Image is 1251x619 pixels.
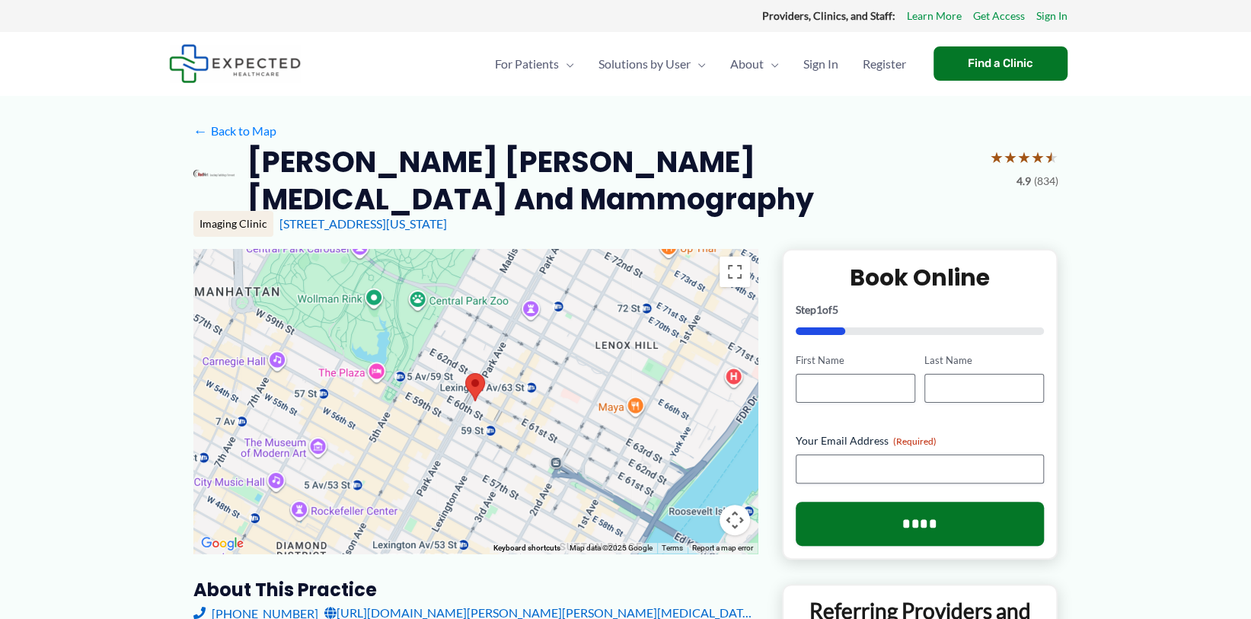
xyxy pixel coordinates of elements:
span: ← [193,123,208,138]
span: For Patients [495,37,559,91]
a: Sign In [791,37,850,91]
a: [STREET_ADDRESS][US_STATE] [279,216,447,231]
span: (Required) [893,436,937,447]
a: Find a Clinic [933,46,1067,81]
a: Solutions by UserMenu Toggle [586,37,718,91]
a: AboutMenu Toggle [718,37,791,91]
span: ★ [1031,143,1045,171]
button: Keyboard shortcuts [493,543,560,554]
span: Menu Toggle [691,37,706,91]
button: Map camera controls [720,505,750,535]
a: Terms (opens in new tab) [662,544,683,552]
h3: About this practice [193,578,758,601]
span: ★ [1045,143,1058,171]
strong: Providers, Clinics, and Staff: [762,9,895,22]
h2: [PERSON_NAME] [PERSON_NAME] [MEDICAL_DATA] and Mammography [247,143,978,219]
a: Report a map error [692,544,753,552]
label: Your Email Address [796,433,1045,448]
span: 1 [816,303,822,316]
p: Step of [796,305,1045,315]
label: First Name [796,353,915,368]
span: (834) [1034,171,1058,191]
span: ★ [1017,143,1031,171]
span: Solutions by User [598,37,691,91]
a: Learn More [907,6,962,26]
label: Last Name [924,353,1044,368]
span: 4.9 [1016,171,1031,191]
a: Sign In [1036,6,1067,26]
span: Menu Toggle [559,37,574,91]
span: 5 [832,303,838,316]
img: Expected Healthcare Logo - side, dark font, small [169,44,301,83]
a: Open this area in Google Maps (opens a new window) [197,534,247,554]
button: Toggle fullscreen view [720,257,750,287]
span: Map data ©2025 Google [570,544,653,552]
img: Google [197,534,247,554]
span: About [730,37,764,91]
h2: Book Online [796,263,1045,292]
a: Register [850,37,918,91]
a: For PatientsMenu Toggle [483,37,586,91]
span: Sign In [803,37,838,91]
a: Get Access [973,6,1025,26]
nav: Primary Site Navigation [483,37,918,91]
div: Imaging Clinic [193,211,273,237]
a: ←Back to Map [193,120,276,142]
span: ★ [990,143,1004,171]
span: Menu Toggle [764,37,779,91]
span: ★ [1004,143,1017,171]
span: Register [863,37,906,91]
